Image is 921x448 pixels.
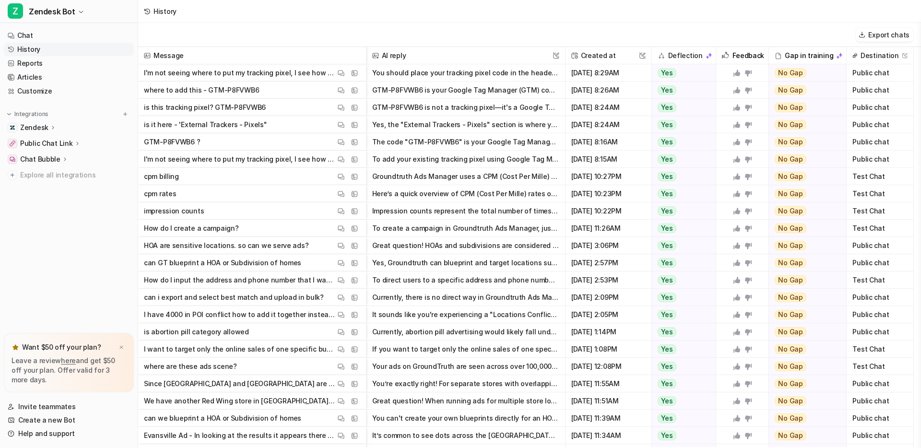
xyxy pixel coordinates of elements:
[569,392,648,410] span: [DATE] 11:51AM
[144,133,200,151] p: GTM-P8FVWB6 ?
[569,254,648,271] span: [DATE] 2:57PM
[850,375,909,392] span: Public chat
[658,396,676,406] span: Yes
[850,168,909,185] span: Test Chat
[658,293,676,302] span: Yes
[569,202,648,220] span: [DATE] 10:22PM
[775,431,806,440] span: No Gap
[850,202,909,220] span: Test Chat
[769,410,840,427] button: No Gap
[775,68,806,78] span: No Gap
[144,306,335,323] p: I have 4000 in POI conflict how to add it together instead of 20
[652,116,711,133] button: Yes
[652,202,711,220] button: Yes
[4,29,134,42] a: Chat
[144,375,335,392] p: Since [GEOGRAPHIC_DATA] and [GEOGRAPHIC_DATA] are separate stores with overlapping but distinct a...
[20,123,48,132] p: Zendesk
[856,28,913,42] button: Export chats
[769,133,840,151] button: No Gap
[569,271,648,289] span: [DATE] 2:53PM
[153,6,177,16] div: History
[372,323,559,341] button: Currently, abortion pill advertising would likely fall under the "pharmaceuticals" and potentiall...
[769,358,840,375] button: No Gap
[769,99,840,116] button: No Gap
[372,64,559,82] button: You should place your tracking pixel code in the header section of your website—specifically, rig...
[144,358,237,375] p: where are these ads scene?
[769,220,840,237] button: No Gap
[8,170,17,180] img: explore all integrations
[372,271,559,289] button: To direct users to a specific address and phone number on your Groundtruth landing page, you'll n...
[850,237,909,254] span: Public chat
[658,137,676,147] span: Yes
[652,392,711,410] button: Yes
[652,64,711,82] button: Yes
[144,289,324,306] p: can i export and select best match and upload in bulk?
[12,343,19,351] img: star
[372,185,559,202] button: Here’s a quick overview of CPM (Cost Per Mille) rates on Groundtruth Ads Manager: - The minimum C...
[775,327,806,337] span: No Gap
[144,254,301,271] p: can GT blueprint a HOA or Subdivision of homes
[652,358,711,375] button: Yes
[652,375,711,392] button: Yes
[769,306,840,323] button: No Gap
[652,271,711,289] button: Yes
[769,323,840,341] button: No Gap
[569,306,648,323] span: [DATE] 2:05PM
[652,341,711,358] button: Yes
[732,47,764,64] h2: Feedback
[769,82,840,99] button: No Gap
[569,410,648,427] span: [DATE] 11:39AM
[4,413,134,427] a: Create a new Bot
[850,410,909,427] span: Public chat
[658,379,676,389] span: Yes
[652,133,711,151] button: Yes
[775,293,806,302] span: No Gap
[569,151,648,168] span: [DATE] 8:15AM
[569,168,648,185] span: [DATE] 10:27PM
[850,271,909,289] span: Test Chat
[4,84,134,98] a: Customize
[652,254,711,271] button: Yes
[372,254,559,271] button: Yes, Groundtruth can blueprint and target locations such as a Homeowners Association (HOA) or a s...
[372,202,559,220] button: Impression counts represent the total number of times your ad is displayed to users, whether or n...
[14,110,48,118] p: Integrations
[658,258,676,268] span: Yes
[850,427,909,444] span: Public chat
[775,206,806,216] span: No Gap
[850,392,909,410] span: Public chat
[4,400,134,413] a: Invite teammates
[658,310,676,319] span: Yes
[668,47,703,64] h2: Deflection
[144,168,179,185] p: cpm billing
[769,237,840,254] button: No Gap
[658,85,676,95] span: Yes
[775,413,806,423] span: No Gap
[372,289,559,306] button: Currently, there is no direct way in Groundtruth Ads Manager to export your POI conflicts, select...
[850,99,909,116] span: Public chat
[569,427,648,444] span: [DATE] 11:34AM
[658,431,676,440] span: Yes
[12,356,126,385] p: Leave a review and get $50 off your plan. Offer valid for 3 more days.
[769,116,840,133] button: No Gap
[775,344,806,354] span: No Gap
[4,57,134,70] a: Reports
[144,82,259,99] p: where to add this - GTM-P8FVWB6
[372,116,559,133] button: Yes, the "External Trackers - Pixels" section is where you can add third-party pixel trackers or ...
[370,47,561,64] span: AI reply
[144,392,335,410] p: We have another Red Wing store in [GEOGRAPHIC_DATA], [GEOGRAPHIC_DATA]. This store and our [GEOGR...
[658,241,676,250] span: Yes
[775,396,806,406] span: No Gap
[372,82,559,99] button: GTM-P8FVWB6 is your Google Tag Manager (GTM) container ID. This is not something you add to Groun...
[658,120,676,130] span: Yes
[652,99,711,116] button: Yes
[658,413,676,423] span: Yes
[372,427,559,444] button: It’s common to see dots across the [GEOGRAPHIC_DATA] in your results map—this is usually due to h...
[10,141,15,146] img: Public Chat Link
[652,151,711,168] button: Yes
[658,224,676,233] span: Yes
[658,275,676,285] span: Yes
[775,241,806,250] span: No Gap
[775,103,806,112] span: No Gap
[122,111,129,118] img: menu_add.svg
[569,82,648,99] span: [DATE] 8:26AM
